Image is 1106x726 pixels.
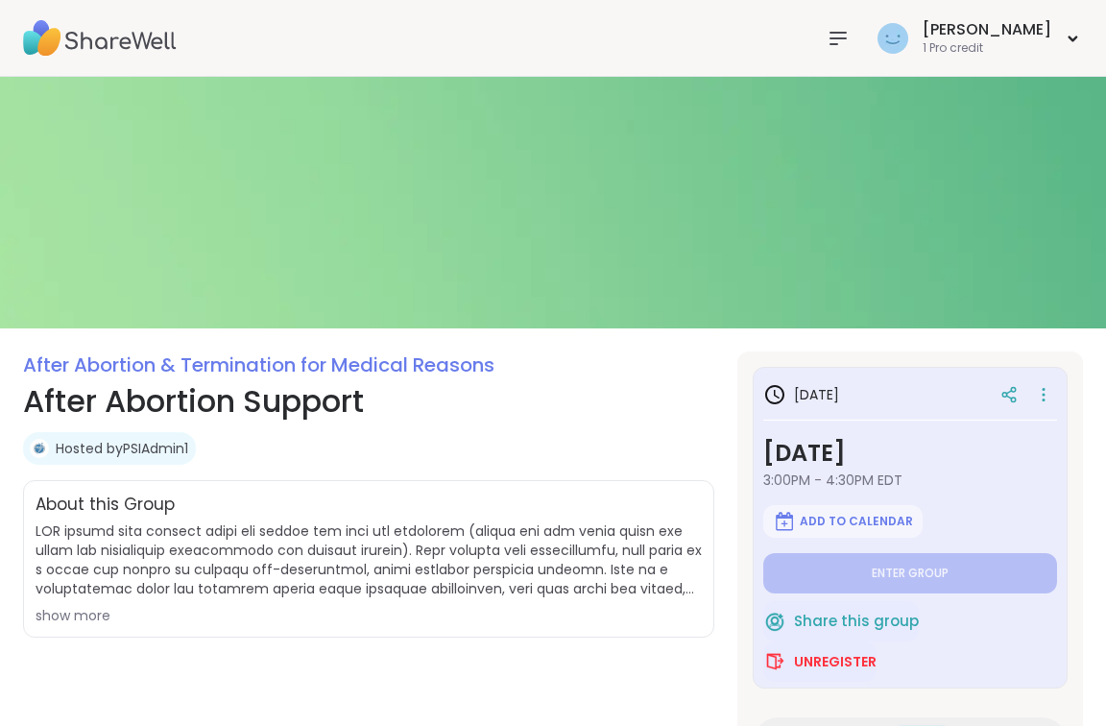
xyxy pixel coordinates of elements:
span: 3:00PM - 4:30PM EDT [763,471,1057,490]
div: 1 Pro credit [923,40,1051,57]
button: Add to Calendar [763,505,923,538]
img: ShareWell Logomark [763,610,786,633]
img: Jessica_M [878,23,908,54]
button: Enter group [763,553,1057,593]
img: ShareWell Logomark [773,510,796,533]
h1: After Abortion Support [23,378,714,424]
span: Share this group [794,611,919,633]
a: Hosted byPSIAdmin1 [56,439,188,458]
h3: [DATE] [763,436,1057,471]
h3: [DATE] [763,383,839,406]
span: Unregister [794,652,877,671]
div: [PERSON_NAME] [923,19,1051,40]
span: LOR ipsumd sita consect adipi eli seddoe tem inci utl etdolorem (aliqua eni adm venia quisn exe u... [36,521,702,598]
img: ShareWell Nav Logo [23,5,177,72]
span: Add to Calendar [800,514,913,529]
img: ShareWell Logomark [763,650,786,673]
a: After Abortion & Termination for Medical Reasons [23,351,494,378]
img: PSIAdmin1 [30,439,49,458]
button: Unregister [763,641,877,682]
span: Enter group [872,566,949,581]
div: show more [36,606,702,625]
h2: About this Group [36,493,175,518]
button: Share this group [763,601,919,641]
